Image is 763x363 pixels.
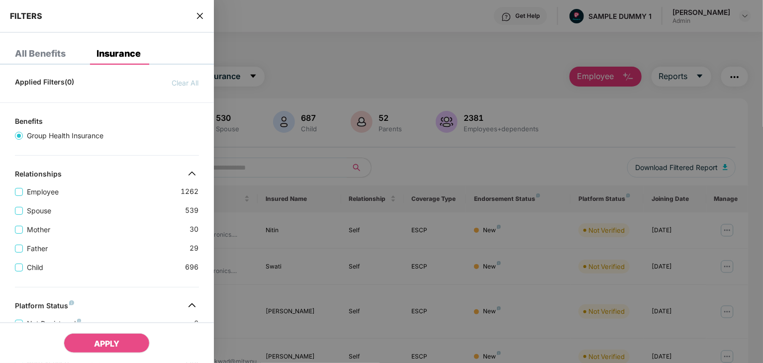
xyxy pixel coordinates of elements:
[15,170,62,181] div: Relationships
[94,339,119,349] span: APPLY
[23,243,52,254] span: Father
[69,300,74,305] img: svg+xml;base64,PHN2ZyB4bWxucz0iaHR0cDovL3d3dy53My5vcmcvMjAwMC9zdmciIHdpZHRoPSI4IiBoZWlnaHQ9IjgiIH...
[15,301,74,313] div: Platform Status
[186,205,199,216] span: 539
[23,130,107,141] span: Group Health Insurance
[10,11,42,21] span: FILTERS
[15,78,74,89] span: Applied Filters(0)
[77,319,81,323] img: svg+xml;base64,PHN2ZyB4bWxucz0iaHR0cDovL3d3dy53My5vcmcvMjAwMC9zdmciIHdpZHRoPSI4IiBoZWlnaHQ9IjgiIH...
[186,262,199,273] span: 696
[172,78,199,89] span: Clear All
[23,205,55,216] span: Spouse
[23,186,63,197] span: Employee
[190,243,199,254] span: 29
[23,262,47,273] span: Child
[15,49,66,59] div: All Benefits
[96,49,141,59] div: Insurance
[184,297,200,313] img: svg+xml;base64,PHN2ZyB4bWxucz0iaHR0cDovL3d3dy53My5vcmcvMjAwMC9zdmciIHdpZHRoPSIzMiIgaGVpZ2h0PSIzMi...
[23,224,54,235] span: Mother
[184,166,200,181] img: svg+xml;base64,PHN2ZyB4bWxucz0iaHR0cDovL3d3dy53My5vcmcvMjAwMC9zdmciIHdpZHRoPSIzMiIgaGVpZ2h0PSIzMi...
[190,224,199,235] span: 30
[23,318,85,329] span: Not Registered
[196,11,204,21] span: close
[194,318,199,329] span: 6
[181,186,199,197] span: 1262
[64,333,150,353] button: APPLY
